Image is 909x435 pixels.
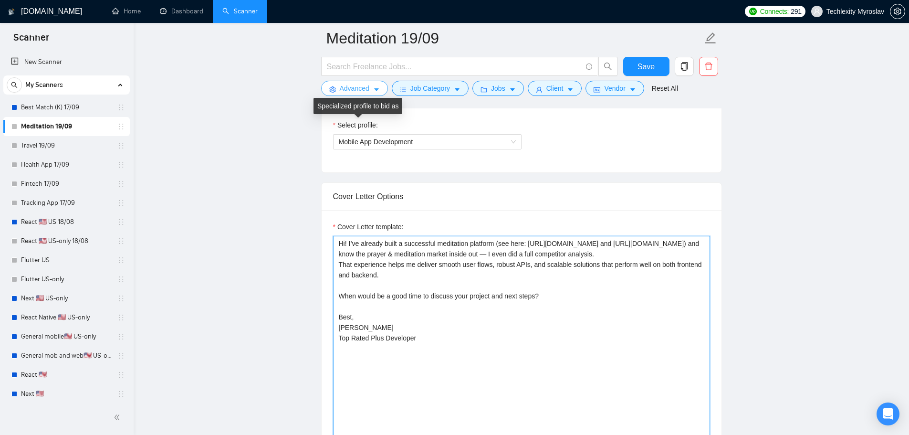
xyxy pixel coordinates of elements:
[700,62,718,71] span: delete
[890,8,905,15] a: setting
[117,237,125,245] span: holder
[400,86,407,93] span: bars
[329,86,336,93] span: setting
[21,155,112,174] a: Health App 17/09
[760,6,789,17] span: Connects:
[21,193,112,212] a: Tracking App 17/09
[117,276,125,283] span: holder
[21,308,112,327] a: React Native 🇺🇸 US-only
[117,371,125,379] span: holder
[222,7,258,15] a: searchScanner
[21,117,112,136] a: Meditation 19/09
[704,32,717,44] span: edit
[117,123,125,130] span: holder
[21,212,112,232] a: React 🇺🇸 US 18/08
[117,161,125,169] span: holder
[675,57,694,76] button: copy
[6,31,57,51] span: Scanner
[21,136,112,155] a: Travel 19/09
[546,83,564,94] span: Client
[21,232,112,251] a: React 🇺🇸 US-only 18/08
[877,403,899,425] div: Open Intercom Messenger
[117,256,125,264] span: holder
[699,57,718,76] button: delete
[410,83,450,94] span: Job Category
[117,314,125,321] span: holder
[340,83,369,94] span: Advanced
[117,352,125,360] span: holder
[333,222,404,232] label: Cover Letter template:
[21,289,112,308] a: Next 🇺🇸 US-only
[652,83,678,94] a: Reset All
[117,142,125,149] span: holder
[3,53,130,72] li: New Scanner
[21,270,112,289] a: Flutter US-only
[25,75,63,95] span: My Scanners
[117,180,125,188] span: holder
[598,57,617,76] button: search
[11,53,122,72] a: New Scanner
[313,98,402,114] div: Specialized profile to bid as
[675,62,693,71] span: copy
[21,365,112,384] a: React 🇺🇸
[8,4,15,20] img: logo
[7,77,22,93] button: search
[160,7,203,15] a: dashboardDashboard
[112,7,141,15] a: homeHome
[585,81,644,96] button: idcardVendorcaret-down
[21,174,112,193] a: Fintech 17/09
[333,183,710,210] div: Cover Letter Options
[481,86,487,93] span: folder
[509,86,516,93] span: caret-down
[339,135,516,149] span: Mobile App Development
[637,61,655,73] span: Save
[327,61,582,73] input: Search Freelance Jobs...
[604,83,625,94] span: Vendor
[629,86,636,93] span: caret-down
[117,390,125,398] span: holder
[21,346,112,365] a: General mob and web🇺🇸 US-only - to be done
[586,64,592,70] span: info-circle
[117,333,125,340] span: holder
[114,413,123,422] span: double-left
[392,81,469,96] button: barsJob Categorycaret-down
[890,4,905,19] button: setting
[536,86,543,93] span: user
[623,57,669,76] button: Save
[890,8,905,15] span: setting
[454,86,460,93] span: caret-down
[117,218,125,226] span: holder
[326,26,702,50] input: Scanner name...
[337,120,378,130] span: Select profile:
[117,295,125,302] span: holder
[21,251,112,270] a: Flutter US
[749,8,757,15] img: upwork-logo.png
[599,62,617,71] span: search
[472,81,524,96] button: folderJobscaret-down
[594,86,600,93] span: idcard
[491,83,505,94] span: Jobs
[21,98,112,117] a: Best Match (K) 17/09
[21,384,112,403] a: Next 🇺🇸
[321,81,388,96] button: settingAdvancedcaret-down
[117,199,125,207] span: holder
[791,6,801,17] span: 291
[528,81,582,96] button: userClientcaret-down
[567,86,574,93] span: caret-down
[117,104,125,111] span: holder
[814,8,820,15] span: user
[373,86,380,93] span: caret-down
[7,82,21,88] span: search
[21,327,112,346] a: General mobile🇺🇸 US-only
